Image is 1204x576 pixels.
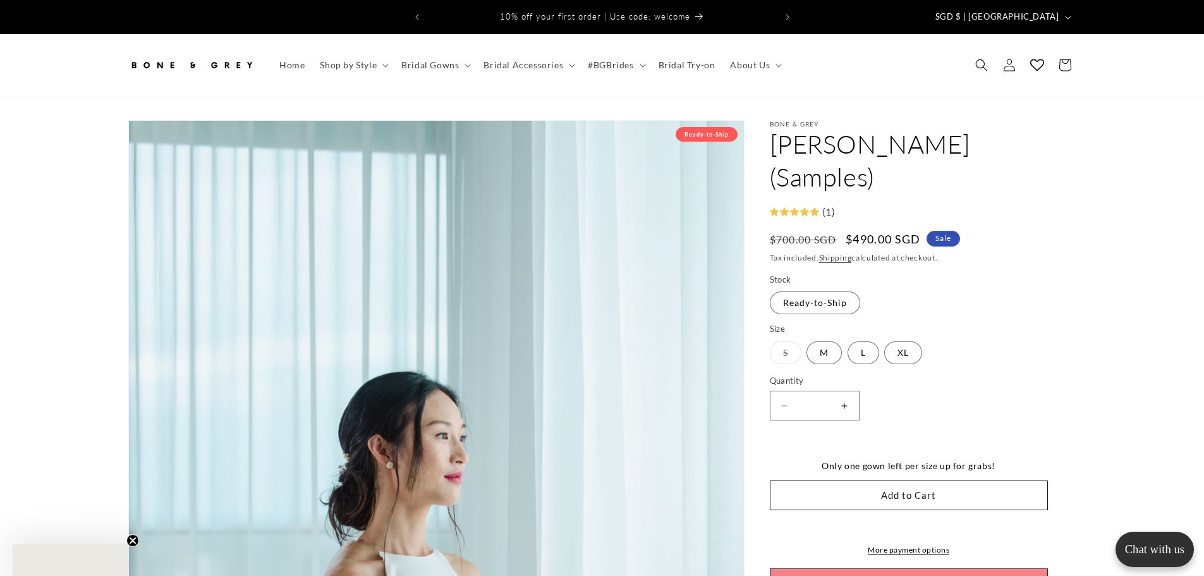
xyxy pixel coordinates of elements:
s: $700.00 SGD [770,232,837,247]
p: Chat with us [1116,542,1194,556]
summary: Search [968,51,995,79]
summary: #BGBrides [580,52,650,78]
span: About Us [730,59,770,71]
span: Home [279,59,305,71]
div: Only one gown left per size up for grabs! [770,458,1048,474]
div: Close teaser [13,544,129,576]
label: XL [884,341,922,364]
summary: Bridal Gowns [394,52,476,78]
button: Close teaser [126,534,139,547]
a: More payment options [770,544,1048,556]
summary: About Us [722,52,787,78]
span: Shop by Style [320,59,377,71]
span: Sale [927,231,960,247]
button: SGD $ | [GEOGRAPHIC_DATA] [928,5,1076,29]
button: Add to Cart [770,481,1048,510]
label: Ready-to-Ship [770,291,860,314]
a: Shipping [819,253,852,262]
label: M [806,341,842,364]
div: Tax included. calculated at checkout. [770,252,1076,264]
div: (1) [819,203,836,221]
a: Bridal Try-on [651,52,723,78]
h1: [PERSON_NAME] (Samples) [770,128,1076,193]
span: 10% off your first order | Use code: welcome [500,11,690,21]
summary: Bridal Accessories [476,52,580,78]
img: Bone and Grey Bridal [128,51,255,79]
span: SGD $ | [GEOGRAPHIC_DATA] [935,11,1059,23]
legend: Size [770,323,787,336]
label: L [848,341,879,364]
a: Bone and Grey Bridal [123,47,259,84]
button: Next announcement [774,5,801,29]
span: $490.00 SGD [846,231,920,248]
legend: Stock [770,274,793,286]
a: Home [272,52,312,78]
button: Previous announcement [403,5,431,29]
label: Quantity [770,375,1048,388]
span: Bridal Try-on [659,59,715,71]
p: Bone & Grey [770,120,1076,128]
button: Open chatbox [1116,532,1194,567]
span: #BGBrides [588,59,633,71]
label: S [770,341,801,364]
summary: Shop by Style [312,52,394,78]
span: Bridal Accessories [483,59,563,71]
span: Bridal Gowns [401,59,459,71]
